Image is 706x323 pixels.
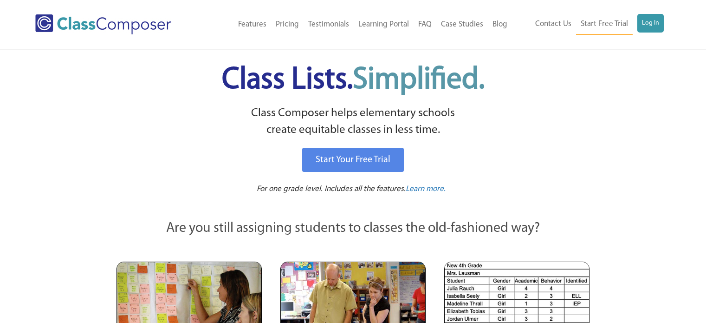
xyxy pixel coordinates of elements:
a: Blog [488,14,512,35]
span: For one grade level. Includes all the features. [257,185,406,193]
img: Class Composer [35,14,171,34]
a: Features [233,14,271,35]
span: Start Your Free Trial [316,155,390,165]
a: Start Your Free Trial [302,148,404,172]
span: Learn more. [406,185,446,193]
a: Learning Portal [354,14,414,35]
a: Log In [637,14,664,33]
p: Class Composer helps elementary schools create equitable classes in less time. [115,105,591,139]
span: Simplified. [353,65,485,95]
a: Start Free Trial [576,14,633,35]
a: Testimonials [304,14,354,35]
nav: Header Menu [512,14,664,35]
a: Learn more. [406,184,446,195]
nav: Header Menu [201,14,512,35]
a: Pricing [271,14,304,35]
a: FAQ [414,14,436,35]
a: Case Studies [436,14,488,35]
span: Class Lists. [222,65,485,95]
a: Contact Us [531,14,576,34]
p: Are you still assigning students to classes the old-fashioned way? [117,218,590,239]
